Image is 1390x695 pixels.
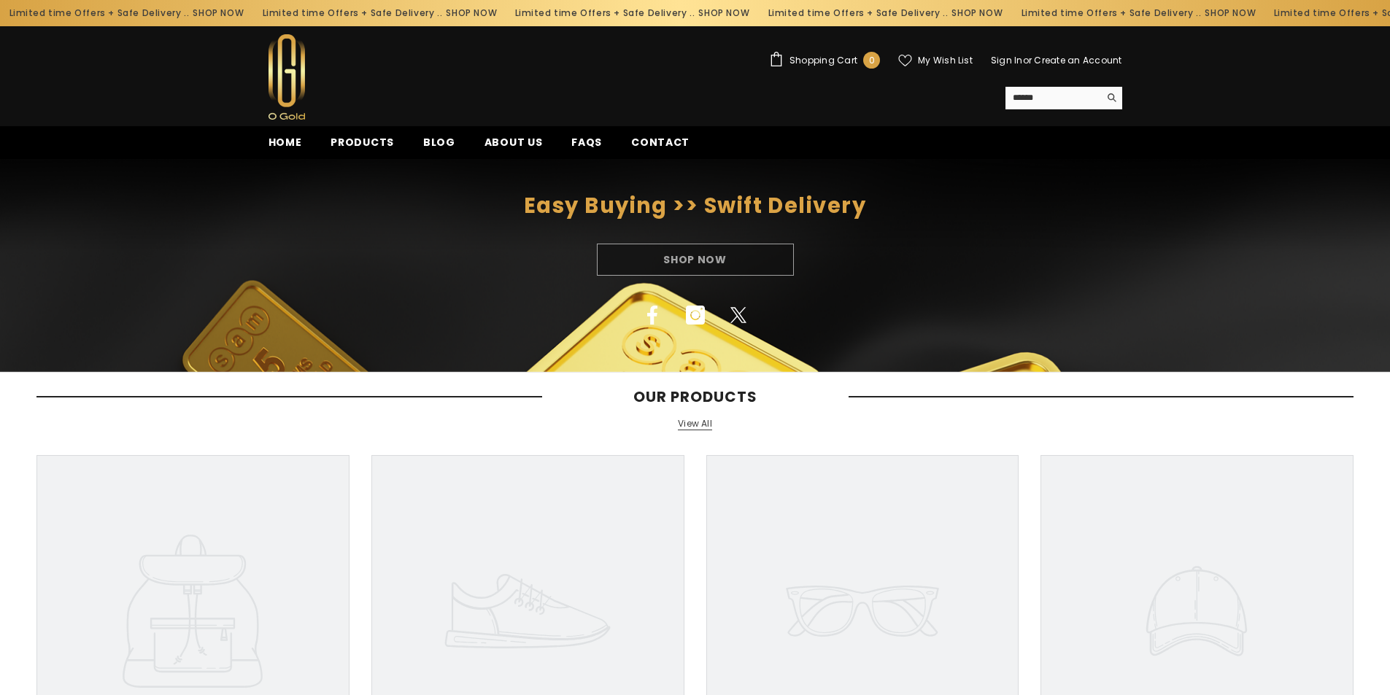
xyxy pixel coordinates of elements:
summary: Search [1005,87,1122,109]
a: About us [470,134,557,159]
span: Products [331,135,394,150]
span: About us [484,135,543,150]
a: Create an Account [1034,54,1121,66]
a: Shopping Cart [769,52,880,69]
a: SHOP NOW [185,5,236,21]
span: 0 [869,53,875,69]
a: My Wish List [898,54,973,67]
a: FAQs [557,134,617,159]
a: View All [678,418,712,430]
div: Limited time Offers + Safe Delivery .. [1003,1,1256,25]
div: Limited time Offers + Safe Delivery .. [750,1,1003,25]
span: Our Products [542,388,849,405]
span: Blog [423,135,455,150]
button: Search [1100,87,1122,109]
span: Contact [631,135,690,150]
a: SHOP NOW [690,5,741,21]
span: My Wish List [918,56,973,65]
span: or [1023,54,1032,66]
span: Home [269,135,302,150]
a: SHOP NOW [437,5,488,21]
a: SHOP NOW [1196,5,1247,21]
div: Limited time Offers + Safe Delivery .. [498,1,751,25]
a: Products [316,134,409,159]
span: Shopping Cart [789,56,857,65]
a: Home [254,134,317,159]
div: Limited time Offers + Safe Delivery .. [244,1,498,25]
span: FAQs [571,135,602,150]
a: Contact [617,134,704,159]
a: SHOP NOW [943,5,995,21]
a: Blog [409,134,470,159]
a: Sign In [991,54,1023,66]
img: Ogold Shop [269,34,305,120]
